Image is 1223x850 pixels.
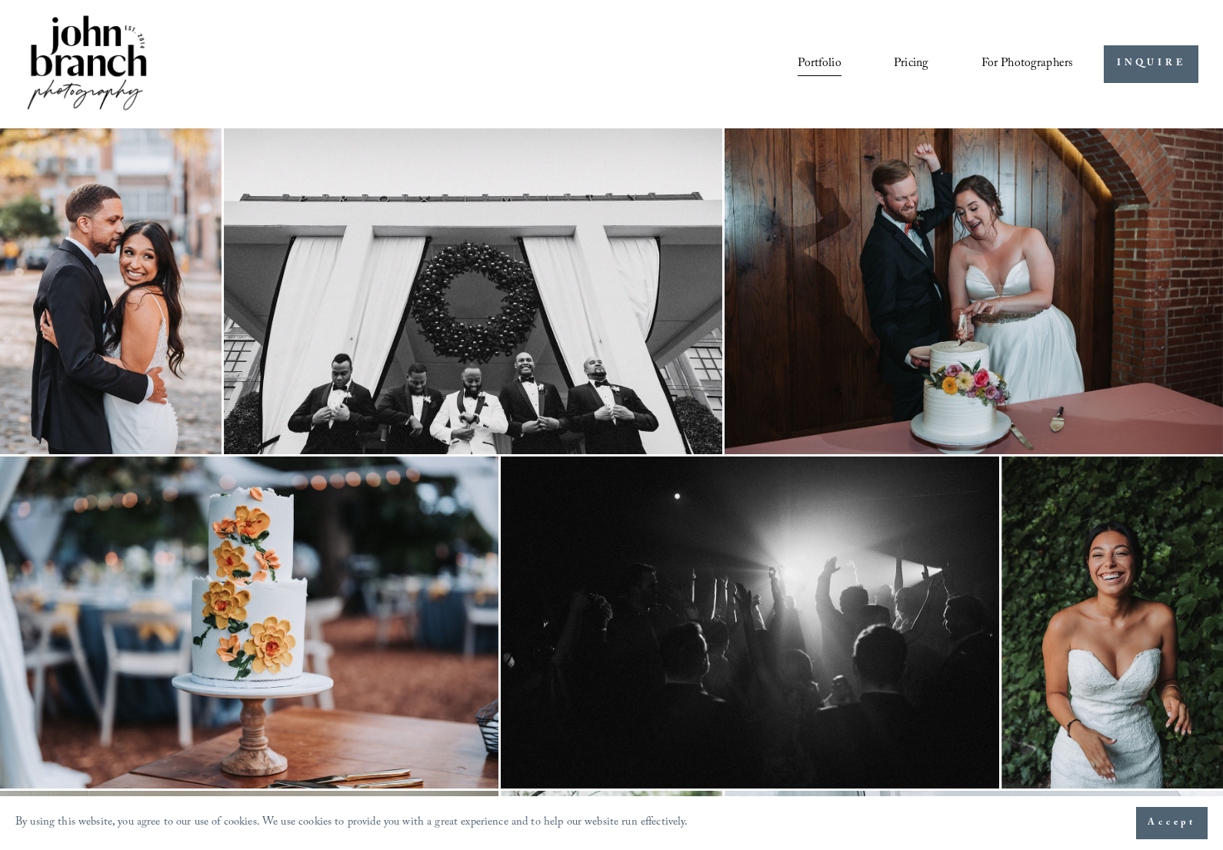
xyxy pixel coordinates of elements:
[798,51,841,77] a: Portfolio
[1001,457,1223,789] img: Smiling bride in strapless white dress with green leafy background.
[25,12,149,116] img: John Branch IV Photography
[981,52,1074,76] span: For Photographers
[224,122,722,454] img: Group of men in tuxedos standing under a large wreath on a building's entrance.
[894,51,928,77] a: Pricing
[1148,815,1196,831] span: Accept
[501,457,999,789] img: Black and white photo of people at a concert or party with hands raised, bright light in background.
[1104,45,1198,83] a: INQUIRE
[725,122,1223,454] img: A couple is playfully cutting their wedding cake. The bride is wearing a white strapless gown, an...
[981,51,1074,77] a: folder dropdown
[15,812,688,835] p: By using this website, you agree to our use of cookies. We use cookies to provide you with a grea...
[1136,807,1208,839] button: Accept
